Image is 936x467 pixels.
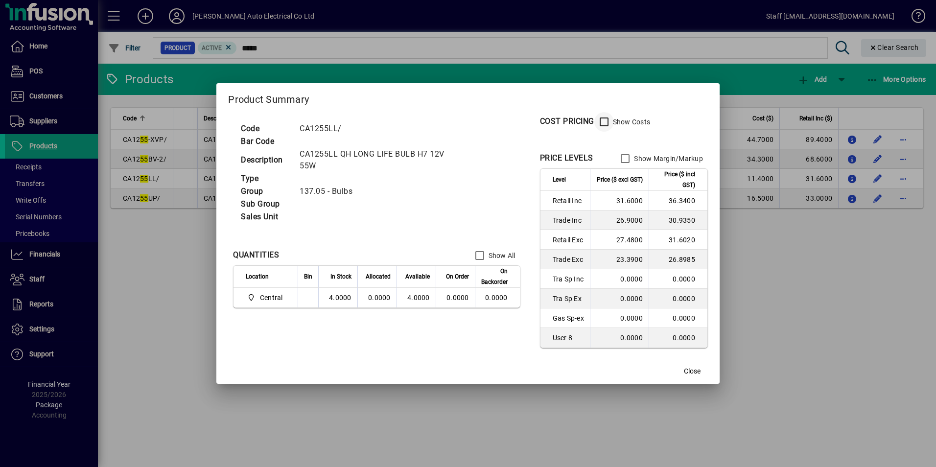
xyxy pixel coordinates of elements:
span: Available [405,271,430,282]
span: On Order [446,271,469,282]
td: Type [236,172,295,185]
span: Central [246,292,286,304]
td: 0.0000 [649,269,707,289]
span: Bin [304,271,312,282]
span: Tra Sp Inc [553,274,584,284]
span: 0.0000 [446,294,469,302]
span: Trade Inc [553,215,584,225]
span: User 8 [553,333,584,343]
td: Sub Group [236,198,295,210]
td: 0.0000 [649,308,707,328]
td: 26.8985 [649,250,707,269]
td: Description [236,148,295,172]
td: 0.0000 [649,289,707,308]
td: Bar Code [236,135,295,148]
span: Gas Sp-ex [553,313,584,323]
td: 0.0000 [590,289,649,308]
td: 137.05 - Bulbs [295,185,473,198]
span: Price ($ incl GST) [655,169,695,190]
td: 0.0000 [475,288,520,307]
td: 4.0000 [397,288,436,307]
td: 31.6020 [649,230,707,250]
span: Level [553,174,566,185]
span: Allocated [366,271,391,282]
td: CA1255LL QH LONG LIFE BULB H7 12V 55W [295,148,473,172]
div: COST PRICING [540,116,594,127]
span: Tra Sp Ex [553,294,584,304]
span: Price ($ excl GST) [597,174,643,185]
td: 0.0000 [590,269,649,289]
td: 0.0000 [357,288,397,307]
span: In Stock [330,271,351,282]
td: 4.0000 [318,288,357,307]
label: Show Costs [611,117,651,127]
td: 0.0000 [590,308,649,328]
div: QUANTITIES [233,249,279,261]
span: Retail Exc [553,235,584,245]
label: Show All [487,251,515,260]
td: Code [236,122,295,135]
label: Show Margin/Markup [632,154,703,163]
td: 30.9350 [649,210,707,230]
span: Trade Exc [553,255,584,264]
h2: Product Summary [216,83,720,112]
td: 27.4800 [590,230,649,250]
span: Location [246,271,269,282]
td: 0.0000 [590,328,649,348]
td: 0.0000 [649,328,707,348]
button: Close [677,362,708,380]
td: 23.3900 [590,250,649,269]
span: On Backorder [481,266,508,287]
td: Sales Unit [236,210,295,223]
td: 36.3400 [649,191,707,210]
td: CA1255LL/ [295,122,473,135]
td: Group [236,185,295,198]
span: Retail Inc [553,196,584,206]
td: 26.9000 [590,210,649,230]
div: PRICE LEVELS [540,152,593,164]
span: Close [684,366,701,376]
td: 31.6000 [590,191,649,210]
span: Central [260,293,283,303]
